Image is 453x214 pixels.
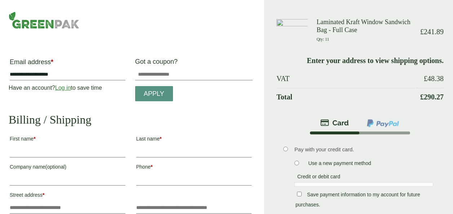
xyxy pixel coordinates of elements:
[45,164,66,170] span: (optional)
[151,164,152,170] abbr: required
[10,134,125,146] label: First name
[51,58,53,66] abbr: required
[420,93,444,101] bdi: 290.27
[316,18,415,34] h3: Laminated Kraft Window Sandwich Bag - Full Case
[424,75,427,83] span: £
[316,37,329,42] small: Qty: 11
[135,86,173,102] a: Apply
[294,174,343,182] label: Credit or debit card
[9,113,253,126] h2: Billing / Shipping
[366,119,400,128] img: ppcp-gateway.png
[10,190,125,202] label: Street address
[136,162,252,174] label: Phone
[276,70,415,87] th: VAT
[55,85,71,91] a: Log in
[10,162,125,174] label: Company name
[294,146,433,153] p: Pay with your credit card.
[9,12,79,29] img: GreenPak Supplies
[305,160,374,168] label: Use a new payment method
[420,28,424,36] span: £
[424,75,444,83] bdi: 48.38
[136,134,252,146] label: Last name
[160,136,161,142] abbr: required
[420,93,424,101] span: £
[10,59,125,69] label: Email address
[296,192,420,210] label: Save payment information to my account for future purchases.
[34,136,35,142] abbr: required
[276,88,415,106] th: Total
[43,192,44,198] abbr: required
[9,84,126,92] p: Have an account? to save time
[135,58,181,69] label: Got a coupon?
[144,90,164,98] span: Apply
[420,28,444,36] bdi: 241.89
[276,52,444,69] td: Enter your address to view shipping options.
[320,119,349,127] img: stripe.png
